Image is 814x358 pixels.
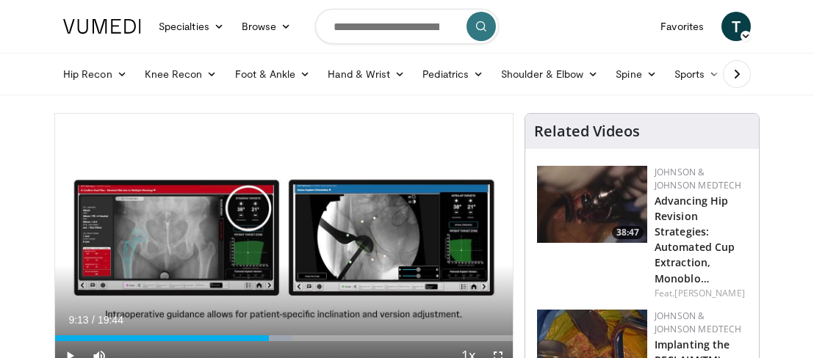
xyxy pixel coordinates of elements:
span: 9:13 [68,314,88,326]
a: T [721,12,751,41]
div: Progress Bar [55,335,513,341]
span: / [92,314,95,326]
a: Browse [233,12,300,41]
a: Hand & Wrist [319,59,414,89]
a: Favorites [652,12,713,41]
img: VuMedi Logo [63,19,141,34]
a: Foot & Ankle [226,59,320,89]
span: 38:47 [612,226,644,239]
a: Johnson & Johnson MedTech [655,310,742,335]
a: Specialties [150,12,233,41]
a: Pediatrics [414,59,492,89]
a: Spine [607,59,665,89]
div: Feat. [655,287,747,300]
input: Search topics, interventions [315,9,499,44]
a: 38:47 [537,166,647,243]
a: Knee Recon [136,59,226,89]
h4: Related Videos [534,123,640,140]
span: 19:44 [98,314,123,326]
a: Advancing Hip Revision Strategies: Automated Cup Extraction, Monoblo… [655,194,735,285]
a: Sports [666,59,729,89]
a: Hip Recon [54,59,136,89]
a: [PERSON_NAME] [674,287,744,299]
a: Shoulder & Elbow [492,59,607,89]
img: 9f1a5b5d-2ba5-4c40-8e0c-30b4b8951080.150x105_q85_crop-smart_upscale.jpg [537,166,647,243]
a: Johnson & Johnson MedTech [655,166,742,191]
